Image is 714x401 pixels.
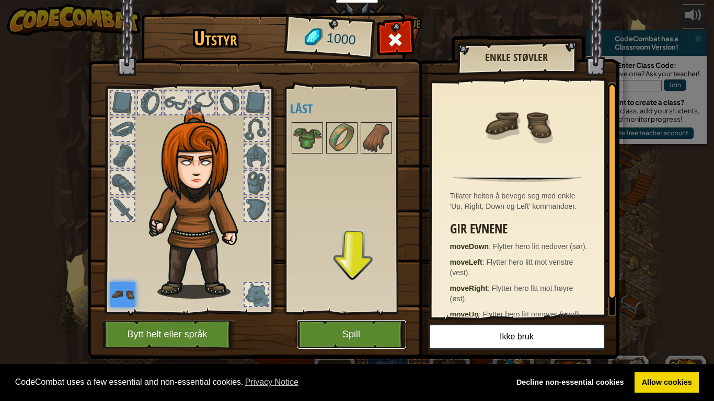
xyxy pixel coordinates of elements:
[144,107,257,299] img: hair_f2.png
[450,310,479,319] strong: moveUp
[327,123,356,152] img: portrait.png
[467,52,566,63] h2: Enkle Støvler
[479,310,483,319] span: :
[450,284,488,292] strong: moveRight
[102,320,235,349] button: Bytt helt eller språk
[362,123,391,152] img: portrait.png
[450,222,591,236] h3: Gir evnene
[488,284,492,292] span: :
[15,374,501,390] span: CodeCombat uses a few essential and non-essential cookies.
[290,102,413,115] h4: Låst
[244,374,301,390] a: learn more about cookies
[489,242,493,251] span: :
[493,242,588,251] span: Flytter hero litt nedover (sør).
[297,320,406,349] button: Spill
[453,176,582,182] img: hr.png
[450,284,573,303] span: Flytter hero litt mot høyre (øst).
[326,29,356,50] span: 1000
[483,90,551,158] img: portrait.png
[509,372,631,393] a: deny cookies
[483,310,581,319] span: Flytter hero litt oppover (nord).
[450,242,489,251] strong: moveDown
[293,123,322,152] img: portrait.png
[429,324,605,350] button: Ikke bruk
[450,258,573,277] span: Flytter hero litt mot venstre (vest).
[450,191,591,211] div: Tillater helten å bevege seg med enkle 'Up, Right, Down og Left' kommandoer.
[482,258,487,266] span: :
[149,28,282,50] h1: Utstyr
[635,372,699,393] a: allow cookies
[450,258,482,266] strong: moveLeft
[110,282,135,307] img: portrait.png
